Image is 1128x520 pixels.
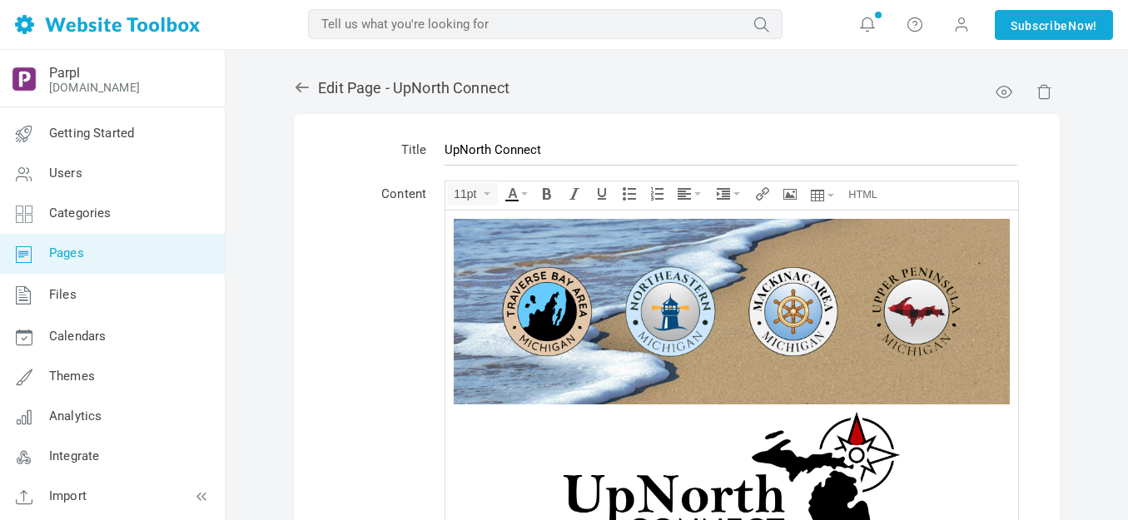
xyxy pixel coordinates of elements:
[49,369,95,384] span: Themes
[672,183,708,205] div: Align
[644,183,669,205] div: Numbered list
[1068,17,1097,35] span: Now!
[49,245,84,260] span: Pages
[805,183,840,208] div: Table
[327,131,435,175] td: Title
[294,79,1060,97] h2: Edit Page - UpNorth Connect
[589,183,614,205] div: Underline
[49,166,82,181] span: Users
[49,448,99,463] span: Integrate
[778,183,803,205] div: Insert/edit image
[711,183,748,205] div: Indent
[617,183,642,205] div: Bullet list
[49,206,112,220] span: Categories
[49,81,140,94] a: [DOMAIN_NAME]
[49,65,80,81] a: Parpl
[308,9,783,39] input: Tell us what you're looking for
[562,183,587,205] div: Italic
[11,66,37,92] img: output-onlinepngtools%20-%202025-05-26T183955.010.png
[750,183,775,205] div: Insert/edit link
[49,126,134,141] span: Getting Started
[448,183,498,205] div: Font Sizes
[49,409,102,423] span: Analytics
[500,183,532,205] div: Text color
[454,187,480,201] span: 11pt
[534,183,559,205] div: Bold
[8,358,564,390] div: These Clubs are instrumental in communicating Project Little Feet goals and ensuring the intended...
[49,329,106,344] span: Calendars
[49,287,77,302] span: Files
[842,183,883,205] div: Source code
[49,488,87,503] span: Import
[995,10,1113,40] a: SubscribeNow!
